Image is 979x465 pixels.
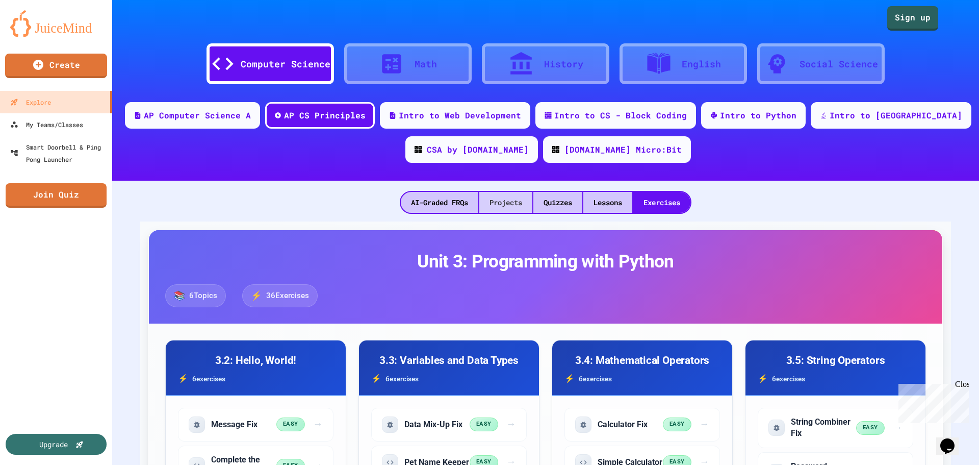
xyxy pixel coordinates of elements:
[189,290,217,302] span: 6 Topics
[401,192,478,213] div: AI-Graded FRQs
[700,417,709,432] span: →
[10,10,102,37] img: logo-orange.svg
[564,143,682,156] div: [DOMAIN_NAME] Micro:Bit
[399,109,521,121] div: Intro to Web Development
[266,290,309,302] span: 36 Exercises
[427,143,529,156] div: CSA by [DOMAIN_NAME]
[10,96,51,108] div: Explore
[633,192,690,213] div: Exercises
[554,109,687,121] div: Intro to CS - Block Coding
[10,141,108,165] div: Smart Doorbell & Ping Pong Launcher
[144,109,251,121] div: AP Computer Science A
[371,353,527,369] h3: 3.3: Variables and Data Types
[39,439,68,450] div: Upgrade
[470,418,498,431] span: easy
[178,353,333,369] h3: 3.2: Hello, World!
[544,57,583,71] div: History
[598,419,648,430] h5: Calculator Fix
[893,421,903,435] span: →
[758,408,913,448] div: Start exercise: String Combiner Fix (easy difficulty, fix problem)
[284,109,366,121] div: AP CS Principles
[506,417,516,432] span: →
[415,146,422,153] img: CODE_logo_RGB.png
[6,183,107,208] a: Join Quiz
[894,380,969,423] iframe: chat widget
[415,57,437,71] div: Math
[758,353,913,369] h3: 3.5: String Operators
[178,408,333,442] div: Start exercise: Message Fix (easy difficulty, fix problem)
[178,373,333,385] div: 6 exercise s
[720,109,796,121] div: Intro to Python
[682,57,721,71] div: English
[791,417,856,439] h5: String Combiner Fix
[564,373,720,385] div: 6 exercise s
[251,289,262,302] span: ⚡
[313,417,323,432] span: →
[5,54,107,78] a: Create
[404,419,462,430] h5: Data Mix-Up Fix
[552,146,559,153] img: CODE_logo_RGB.png
[479,192,532,213] div: Projects
[174,289,185,302] span: 📚
[936,424,969,455] iframe: chat widget
[830,109,962,121] div: Intro to [GEOGRAPHIC_DATA]
[276,418,305,431] span: easy
[241,57,330,71] div: Computer Science
[663,418,691,431] span: easy
[583,192,632,213] div: Lessons
[800,57,878,71] div: Social Science
[758,373,913,385] div: 6 exercise s
[10,118,83,131] div: My Teams/Classes
[211,419,257,430] h5: Message Fix
[564,408,720,442] div: Start exercise: Calculator Fix (easy difficulty, fix problem)
[371,408,527,442] div: Start exercise: Data Mix-Up Fix (easy difficulty, fix problem)
[165,251,926,272] h2: Unit 3: Programming with Python
[371,373,527,385] div: 6 exercise s
[533,192,582,213] div: Quizzes
[4,4,70,65] div: Chat with us now!Close
[887,6,938,31] a: Sign up
[856,421,885,435] span: easy
[564,353,720,369] h3: 3.4: Mathematical Operators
